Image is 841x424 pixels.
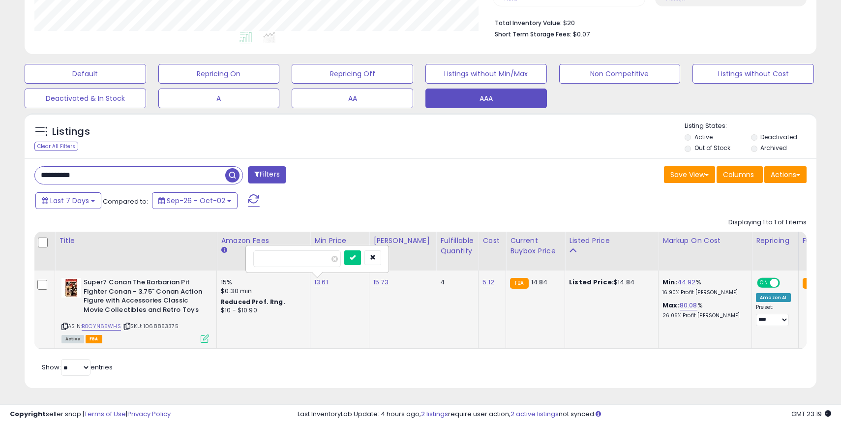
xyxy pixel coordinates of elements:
[659,232,752,271] th: The percentage added to the cost of goods (COGS) that forms the calculator for Min & Max prices.
[495,30,571,38] b: Short Term Storage Fees:
[510,278,528,289] small: FBA
[791,409,831,419] span: 2025-10-10 23:19 GMT
[103,197,148,206] span: Compared to:
[373,236,432,246] div: [PERSON_NAME]
[61,278,81,298] img: 41JcjyRDFcL._SL40_.jpg
[569,278,651,287] div: $14.84
[662,301,744,319] div: %
[61,335,84,343] span: All listings currently available for purchase on Amazon
[662,236,748,246] div: Markup on Cost
[34,142,78,151] div: Clear All Filters
[50,196,89,206] span: Last 7 Days
[292,89,413,108] button: AA
[221,236,306,246] div: Amazon Fees
[127,409,171,419] a: Privacy Policy
[677,277,696,287] a: 44.92
[756,236,794,246] div: Repricing
[425,64,547,84] button: Listings without Min/Max
[573,30,590,39] span: $0.07
[756,293,790,302] div: Amazon AI
[314,236,365,246] div: Min Price
[158,64,280,84] button: Repricing On
[760,133,797,141] label: Deactivated
[694,144,730,152] label: Out of Stock
[569,236,654,246] div: Listed Price
[158,89,280,108] button: A
[482,236,502,246] div: Cost
[25,64,146,84] button: Default
[35,192,101,209] button: Last 7 Days
[25,89,146,108] button: Deactivated & In Stock
[694,133,713,141] label: Active
[779,279,794,287] span: OFF
[373,277,389,287] a: 15.73
[86,335,102,343] span: FBA
[292,64,413,84] button: Repricing Off
[221,246,227,255] small: Amazon Fees.
[82,322,121,331] a: B0CYN65WHS
[685,121,816,131] p: Listing States:
[122,322,179,330] span: | SKU: 1068853375
[440,278,471,287] div: 4
[59,236,212,246] div: Title
[10,410,171,419] div: seller snap | |
[764,166,807,183] button: Actions
[723,170,754,180] span: Columns
[314,277,328,287] a: 13.61
[248,166,286,183] button: Filters
[482,277,494,287] a: 5.12
[664,166,715,183] button: Save View
[10,409,46,419] strong: Copyright
[511,409,559,419] a: 2 active listings
[425,89,547,108] button: AAA
[680,301,697,310] a: 80.08
[440,236,474,256] div: Fulfillable Quantity
[84,409,126,419] a: Terms of Use
[421,409,448,419] a: 2 listings
[756,304,790,326] div: Preset:
[510,236,561,256] div: Current Buybox Price
[84,278,203,317] b: Super7 Conan The Barbarian Pit Fighter Conan - 3.75" Conan Action Figure with Accessories Classic...
[803,278,821,289] small: FBA
[662,301,680,310] b: Max:
[298,410,832,419] div: Last InventoryLab Update: 4 hours ago, require user action, not synced.
[221,306,302,315] div: $10 - $10.90
[61,278,209,342] div: ASIN:
[758,279,770,287] span: ON
[167,196,225,206] span: Sep-26 - Oct-02
[728,218,807,227] div: Displaying 1 to 1 of 1 items
[559,64,681,84] button: Non Competitive
[495,19,562,27] b: Total Inventory Value:
[692,64,814,84] button: Listings without Cost
[221,278,302,287] div: 15%
[221,298,285,306] b: Reduced Prof. Rng.
[662,278,744,296] div: %
[42,363,113,372] span: Show: entries
[52,125,90,139] h5: Listings
[221,287,302,296] div: $0.30 min
[662,289,744,296] p: 16.90% Profit [PERSON_NAME]
[662,277,677,287] b: Min:
[152,192,238,209] button: Sep-26 - Oct-02
[760,144,787,152] label: Archived
[717,166,763,183] button: Columns
[662,312,744,319] p: 26.06% Profit [PERSON_NAME]
[531,277,548,287] span: 14.84
[495,16,799,28] li: $20
[569,277,614,287] b: Listed Price:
